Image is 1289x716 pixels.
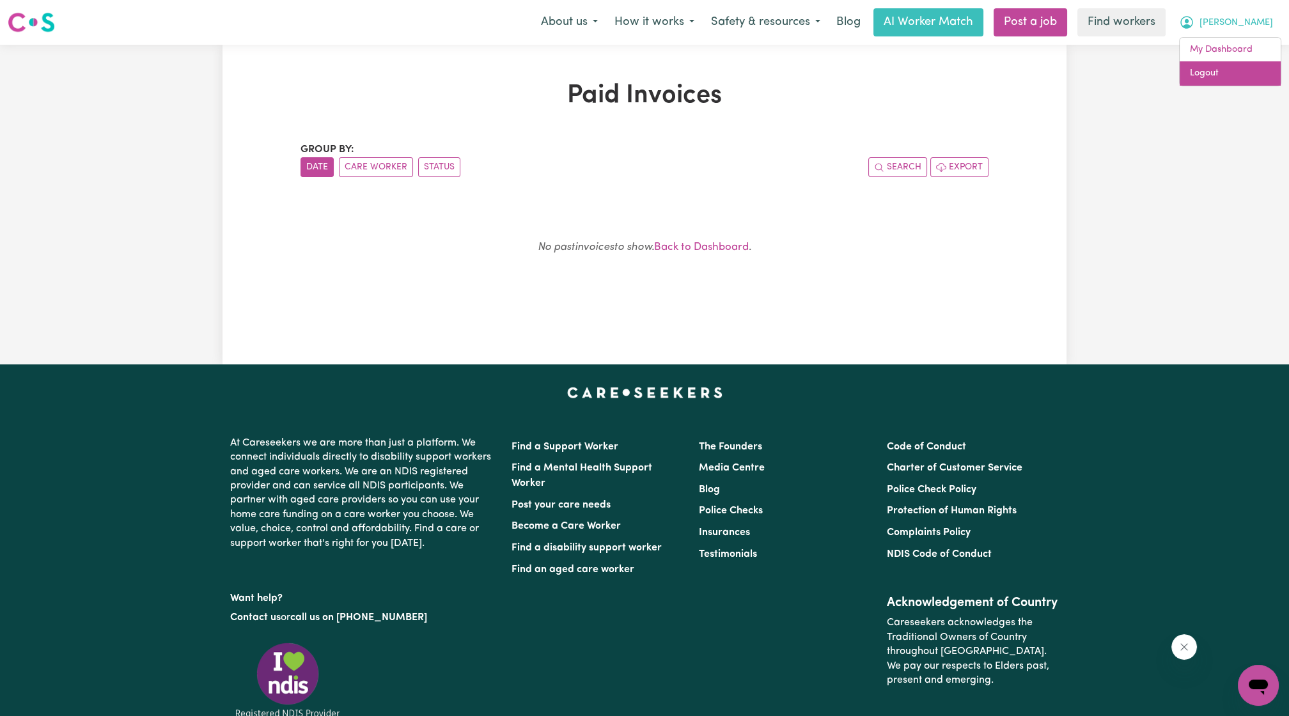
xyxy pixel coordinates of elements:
a: Careseekers home page [567,387,723,398]
em: No past invoices to show. [538,242,654,253]
a: Charter of Customer Service [887,463,1022,473]
p: At Careseekers we are more than just a platform. We connect individuals directly to disability su... [230,431,496,556]
a: Post your care needs [512,500,611,510]
img: Careseekers logo [8,11,55,34]
a: Find an aged care worker [512,564,634,575]
span: Need any help? [8,9,77,19]
a: call us on [PHONE_NUMBER] [290,612,427,623]
a: Back to Dashboard [654,242,749,253]
a: Find workers [1077,8,1166,36]
a: NDIS Code of Conduct [887,549,992,559]
a: Media Centre [699,463,765,473]
div: My Account [1179,37,1281,86]
button: sort invoices by date [301,157,334,177]
button: Export [930,157,988,177]
a: Find a disability support worker [512,543,662,553]
button: About us [533,9,606,36]
p: or [230,605,496,630]
a: Find a Mental Health Support Worker [512,463,652,488]
p: Want help? [230,586,496,605]
iframe: Close message [1171,634,1197,660]
a: Logout [1180,61,1281,86]
button: How it works [606,9,703,36]
span: [PERSON_NAME] [1199,16,1273,30]
a: Police Check Policy [887,485,976,495]
a: The Founders [699,442,762,452]
small: . [538,242,751,253]
iframe: Button to launch messaging window [1238,665,1279,706]
button: sort invoices by care worker [339,157,413,177]
a: AI Worker Match [873,8,983,36]
p: Careseekers acknowledges the Traditional Owners of Country throughout [GEOGRAPHIC_DATA]. We pay o... [887,611,1059,692]
a: Post a job [994,8,1067,36]
a: Become a Care Worker [512,521,621,531]
a: Blog [699,485,720,495]
a: Police Checks [699,506,763,516]
h1: Paid Invoices [301,81,988,111]
a: My Dashboard [1180,38,1281,62]
a: Insurances [699,527,750,538]
a: Complaints Policy [887,527,971,538]
button: Safety & resources [703,9,829,36]
button: sort invoices by paid status [418,157,460,177]
a: Blog [829,8,868,36]
a: Code of Conduct [887,442,966,452]
a: Careseekers logo [8,8,55,37]
button: Search [868,157,927,177]
a: Find a Support Worker [512,442,618,452]
a: Contact us [230,612,281,623]
button: My Account [1171,9,1281,36]
span: Group by: [301,144,354,155]
a: Protection of Human Rights [887,506,1017,516]
a: Testimonials [699,549,757,559]
h2: Acknowledgement of Country [887,595,1059,611]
